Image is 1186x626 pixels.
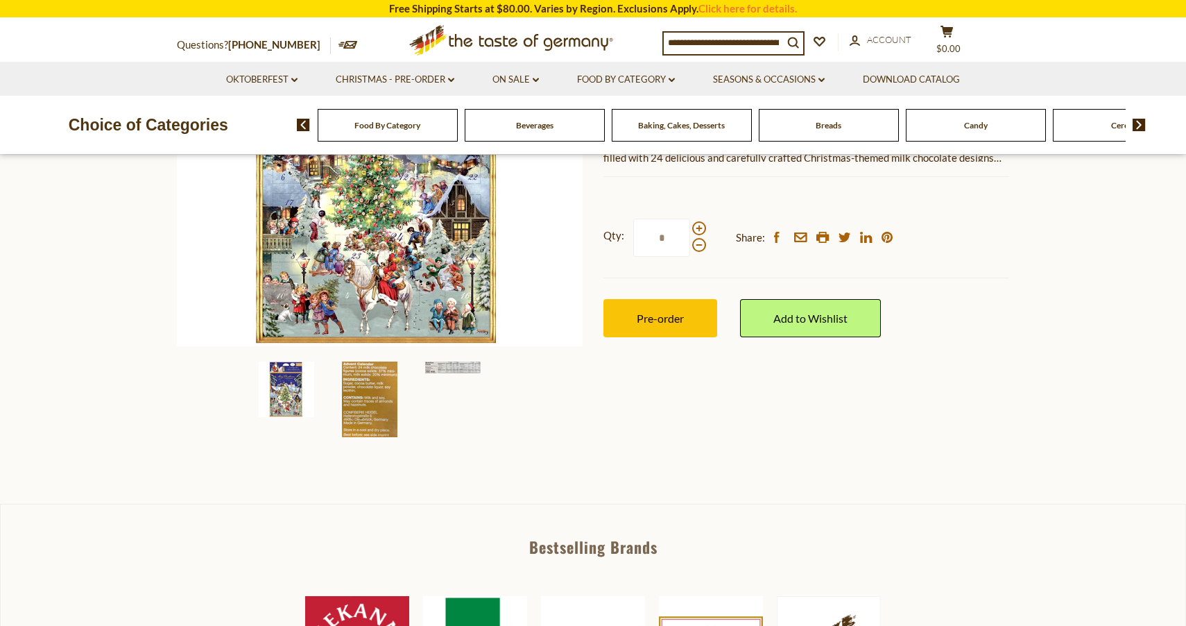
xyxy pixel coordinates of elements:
span: Share: [736,229,765,246]
a: Oktoberfest [226,72,298,87]
a: Food By Category [354,120,420,130]
a: Cereal [1111,120,1135,130]
a: Click here for details. [698,2,797,15]
a: On Sale [492,72,539,87]
a: Account [850,33,911,48]
span: $0.00 [936,43,961,54]
a: Food By Category [577,72,675,87]
a: Download Catalog [863,72,960,87]
a: Breads [816,120,841,130]
a: Seasons & Occasions [713,72,825,87]
img: next arrow [1133,119,1146,131]
img: Heidel "Historic Christmas Market" Chocolate Advent Calendar, 2.6 oz [425,362,481,373]
button: $0.00 [926,25,968,60]
a: Christmas - PRE-ORDER [336,72,454,87]
input: Qty: [633,219,690,257]
img: Heidel "Historic Christmas Market" Chocolate Advent Calendar, 2.6 oz [259,362,314,417]
a: [PHONE_NUMBER] [228,38,320,51]
strong: Qty: [603,227,624,244]
a: Beverages [516,120,553,130]
p: Questions? [177,36,331,54]
a: Add to Wishlist [740,299,881,337]
a: Candy [964,120,988,130]
span: Pre-order [637,312,684,325]
img: previous arrow [297,119,310,131]
div: Bestselling Brands [1,539,1185,555]
button: Pre-order [603,299,717,337]
a: Baking, Cakes, Desserts [638,120,725,130]
span: Account [867,34,911,45]
img: Heidel "Historic Christmas Market" Chocolate Advent Calendar, 2.6 oz [342,362,397,437]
